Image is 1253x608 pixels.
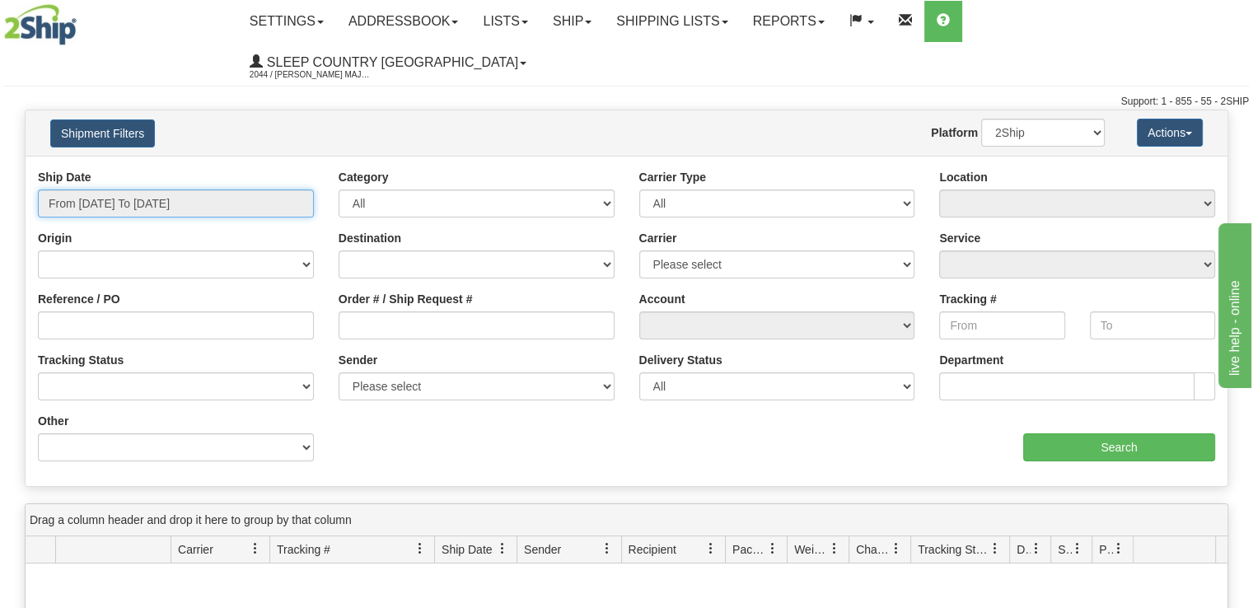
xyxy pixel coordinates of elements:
a: Addressbook [336,1,471,42]
label: Tracking Status [38,352,124,368]
div: grid grouping header [26,504,1227,536]
a: Lists [470,1,540,42]
span: Charge [856,541,891,558]
a: Pickup Status filter column settings [1105,535,1133,563]
span: Tracking Status [918,541,989,558]
label: Destination [339,230,401,246]
div: live help - online [12,10,152,30]
a: Shipment Issues filter column settings [1064,535,1092,563]
a: Weight filter column settings [821,535,849,563]
a: Tracking # filter column settings [406,535,434,563]
label: Sender [339,352,377,368]
label: Delivery Status [639,352,722,368]
input: Search [1023,433,1215,461]
a: Settings [237,1,336,42]
label: Service [939,230,980,246]
label: Carrier Type [639,169,706,185]
button: Actions [1137,119,1203,147]
span: Delivery Status [1017,541,1031,558]
span: Pickup Status [1099,541,1113,558]
label: Carrier [639,230,677,246]
span: Sleep Country [GEOGRAPHIC_DATA] [263,55,518,69]
label: Origin [38,230,72,246]
a: Shipping lists [604,1,740,42]
iframe: chat widget [1215,220,1251,388]
img: logo2044.jpg [4,4,77,45]
input: From [939,311,1064,339]
a: Charge filter column settings [882,535,910,563]
label: Tracking # [939,291,996,307]
span: 2044 / [PERSON_NAME] Major [PERSON_NAME] [250,67,373,83]
span: Recipient [629,541,676,558]
span: Shipment Issues [1058,541,1072,558]
span: Tracking # [277,541,330,558]
label: Other [38,413,68,429]
label: Ship Date [38,169,91,185]
a: Reports [741,1,837,42]
label: Category [339,169,389,185]
a: Ship Date filter column settings [489,535,517,563]
label: Order # / Ship Request # [339,291,473,307]
a: Packages filter column settings [759,535,787,563]
a: Carrier filter column settings [241,535,269,563]
div: Support: 1 - 855 - 55 - 2SHIP [4,95,1249,109]
label: Location [939,169,987,185]
label: Platform [931,124,978,141]
span: Weight [794,541,829,558]
a: Sender filter column settings [593,535,621,563]
label: Reference / PO [38,291,120,307]
span: Packages [732,541,767,558]
span: Carrier [178,541,213,558]
input: To [1090,311,1215,339]
span: Ship Date [442,541,492,558]
label: Account [639,291,685,307]
a: Sleep Country [GEOGRAPHIC_DATA] 2044 / [PERSON_NAME] Major [PERSON_NAME] [237,42,539,83]
a: Delivery Status filter column settings [1022,535,1050,563]
label: Department [939,352,1003,368]
a: Tracking Status filter column settings [981,535,1009,563]
a: Ship [540,1,604,42]
button: Shipment Filters [50,119,155,147]
a: Recipient filter column settings [697,535,725,563]
span: Sender [524,541,561,558]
